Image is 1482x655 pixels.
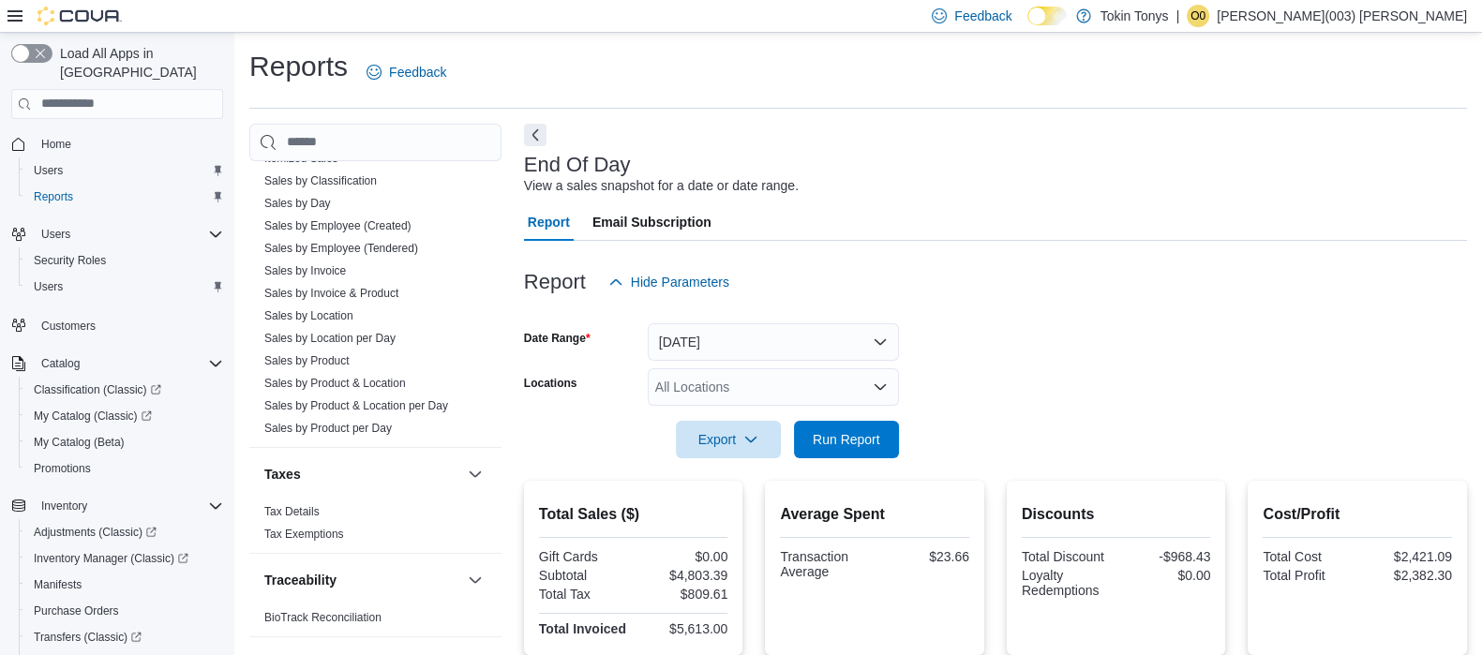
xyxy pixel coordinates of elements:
[264,376,406,391] span: Sales by Product & Location
[34,630,142,645] span: Transfers (Classic)
[249,500,501,553] div: Taxes
[249,125,501,447] div: Sales
[41,227,70,242] span: Users
[264,398,448,413] span: Sales by Product & Location per Day
[19,455,231,482] button: Promotions
[19,403,231,429] a: My Catalog (Classic)
[631,273,729,291] span: Hide Parameters
[34,132,223,156] span: Home
[528,203,570,241] span: Report
[264,610,382,625] span: BioTrack Reconciliation
[26,159,223,182] span: Users
[26,186,81,208] a: Reports
[34,279,63,294] span: Users
[359,53,454,91] a: Feedback
[873,380,888,394] button: Open list of options
[1027,25,1028,26] span: Dark Mode
[34,382,161,397] span: Classification (Classic)
[4,311,231,338] button: Customers
[34,189,73,204] span: Reports
[19,247,231,274] button: Security Roles
[26,600,127,622] a: Purchase Orders
[264,286,398,301] span: Sales by Invoice & Product
[264,377,406,390] a: Sales by Product & Location
[264,331,396,346] span: Sales by Location per Day
[264,263,346,278] span: Sales by Invoice
[19,184,231,210] button: Reports
[637,549,728,564] div: $0.00
[539,503,728,526] h2: Total Sales ($)
[19,274,231,300] button: Users
[264,308,353,323] span: Sales by Location
[26,405,159,427] a: My Catalog (Classic)
[26,626,149,648] a: Transfers (Classic)
[264,354,350,367] a: Sales by Product
[524,176,799,196] div: View a sales snapshot for a date or date range.
[524,331,591,346] label: Date Range
[1022,503,1211,526] h2: Discounts
[26,249,113,272] a: Security Roles
[34,315,103,337] a: Customers
[264,264,346,277] a: Sales by Invoice
[264,196,331,211] span: Sales by Day
[954,7,1011,25] span: Feedback
[1263,503,1452,526] h2: Cost/Profit
[1120,568,1211,583] div: $0.00
[264,309,353,322] a: Sales by Location
[264,505,320,518] a: Tax Details
[26,457,98,480] a: Promotions
[4,221,231,247] button: Users
[524,154,631,176] h3: End Of Day
[19,157,231,184] button: Users
[1022,568,1113,598] div: Loyalty Redemptions
[1027,7,1067,26] input: Dark Mode
[26,547,196,570] a: Inventory Manager (Classic)
[524,124,546,146] button: Next
[687,421,770,458] span: Export
[264,527,344,542] span: Tax Exemptions
[19,598,231,624] button: Purchase Orders
[264,174,377,187] a: Sales by Classification
[26,405,223,427] span: My Catalog (Classic)
[34,461,91,476] span: Promotions
[264,197,331,210] a: Sales by Day
[34,352,87,375] button: Catalog
[264,611,382,624] a: BioTrack Reconciliation
[34,223,223,246] span: Users
[264,218,412,233] span: Sales by Employee (Created)
[539,549,630,564] div: Gift Cards
[26,249,223,272] span: Security Roles
[264,152,338,165] a: Itemized Sales
[264,399,448,412] a: Sales by Product & Location per Day
[264,421,392,436] span: Sales by Product per Day
[264,465,460,484] button: Taxes
[34,577,82,592] span: Manifests
[34,603,119,618] span: Purchase Orders
[34,495,223,517] span: Inventory
[34,525,157,540] span: Adjustments (Classic)
[264,353,350,368] span: Sales by Product
[601,263,737,301] button: Hide Parameters
[26,521,223,543] span: Adjustments (Classic)
[676,421,781,458] button: Export
[4,130,231,157] button: Home
[34,313,223,336] span: Customers
[26,431,132,454] a: My Catalog (Beta)
[637,587,728,602] div: $809.61
[34,133,79,156] a: Home
[19,545,231,572] a: Inventory Manager (Classic)
[34,163,63,178] span: Users
[648,323,899,361] button: [DATE]
[34,495,95,517] button: Inventory
[4,350,231,377] button: Catalog
[464,463,487,485] button: Taxes
[249,606,501,636] div: Traceability
[539,568,630,583] div: Subtotal
[524,376,577,391] label: Locations
[780,503,969,526] h2: Average Spent
[780,549,871,579] div: Transaction Average
[264,528,344,541] a: Tax Exemptions
[464,569,487,591] button: Traceability
[264,332,396,345] a: Sales by Location per Day
[26,379,223,401] span: Classification (Classic)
